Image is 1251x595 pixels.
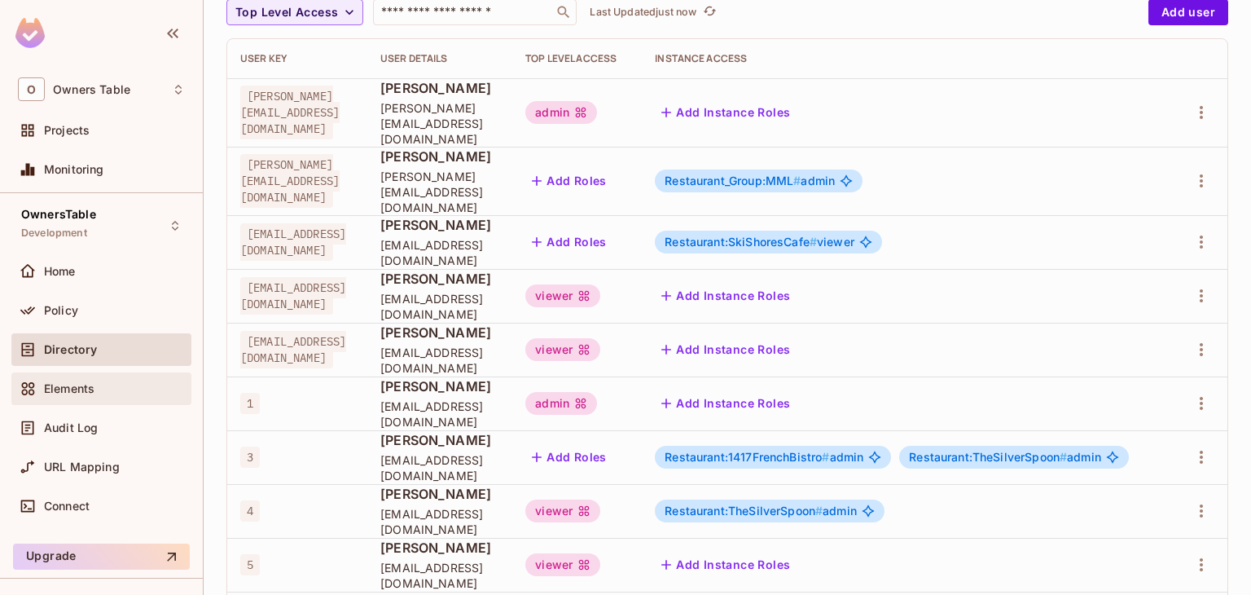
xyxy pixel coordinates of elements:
span: [PERSON_NAME] [380,148,499,165]
button: Add Instance Roles [655,99,797,126]
span: # [815,504,823,518]
div: viewer [525,500,600,522]
span: [PERSON_NAME][EMAIL_ADDRESS][DOMAIN_NAME] [240,154,340,208]
span: [EMAIL_ADDRESS][DOMAIN_NAME] [380,506,499,537]
span: [EMAIL_ADDRESS][DOMAIN_NAME] [380,399,499,430]
span: refresh [703,4,717,20]
span: Click to refresh data [696,2,719,22]
span: viewer [665,236,854,249]
span: Audit Log [44,421,98,434]
button: Add Instance Roles [655,337,797,363]
p: Last Updated just now [590,6,696,19]
span: [PERSON_NAME][EMAIL_ADDRESS][DOMAIN_NAME] [380,169,499,215]
span: [EMAIL_ADDRESS][DOMAIN_NAME] [380,452,499,483]
span: 3 [240,447,260,468]
span: # [822,450,829,464]
button: refresh [700,2,719,22]
span: [EMAIL_ADDRESS][DOMAIN_NAME] [380,345,499,376]
span: 1 [240,393,260,414]
span: [EMAIL_ADDRESS][DOMAIN_NAME] [380,560,499,591]
span: Directory [44,343,97,356]
span: # [810,235,817,249]
span: O [18,77,45,101]
span: # [793,174,801,187]
span: [PERSON_NAME] [380,216,499,234]
span: Home [44,265,76,278]
span: [EMAIL_ADDRESS][DOMAIN_NAME] [380,237,499,268]
span: Workspace: Owners Table [53,83,130,96]
span: URL Mapping [44,461,120,474]
button: Add Roles [525,168,613,194]
span: [PERSON_NAME][EMAIL_ADDRESS][DOMAIN_NAME] [380,100,499,147]
div: Instance Access [655,52,1159,65]
span: 5 [240,554,260,575]
button: Add Instance Roles [655,283,797,309]
span: Restaurant:1417FrenchBistro [665,450,829,464]
span: Elements [44,382,94,395]
span: [EMAIL_ADDRESS][DOMAIN_NAME] [240,223,346,261]
span: OwnersTable [21,208,96,221]
span: [EMAIL_ADDRESS][DOMAIN_NAME] [380,291,499,322]
span: [EMAIL_ADDRESS][DOMAIN_NAME] [240,277,346,315]
span: Restaurant:SkiShoresCafe [665,235,817,249]
span: admin [665,451,863,464]
span: Projects [44,124,90,137]
button: Upgrade [13,544,190,570]
span: Restaurant:TheSilverSpoon [909,450,1067,464]
span: [EMAIL_ADDRESS][DOMAIN_NAME] [240,331,346,368]
span: [PERSON_NAME][EMAIL_ADDRESS][DOMAIN_NAME] [240,86,340,139]
div: viewer [525,284,600,307]
div: viewer [525,338,600,361]
div: User Key [240,52,354,65]
span: [PERSON_NAME] [380,431,499,449]
span: Development [21,227,87,240]
span: [PERSON_NAME] [380,79,499,97]
button: Add Instance Roles [655,390,797,416]
span: Restaurant_Group:MML [665,174,801,187]
span: Connect [44,500,90,513]
div: viewer [525,553,600,576]
span: [PERSON_NAME] [380,539,499,557]
span: Top Level Access [235,2,338,23]
button: Add Roles [525,444,613,470]
span: [PERSON_NAME] [380,485,499,503]
span: [PERSON_NAME] [380,270,499,288]
div: User Details [380,52,499,65]
span: [PERSON_NAME] [380,324,499,342]
img: SReyMgAAAABJRU5ErkJggg== [15,18,45,48]
span: Restaurant:TheSilverSpoon [665,504,823,518]
div: admin [525,392,597,415]
span: # [1060,450,1067,464]
span: Policy [44,304,78,317]
button: Add Roles [525,229,613,255]
button: Add Instance Roles [655,552,797,578]
div: Top Level Access [525,52,629,65]
span: 4 [240,500,260,522]
span: admin [665,505,857,518]
span: [PERSON_NAME] [380,377,499,395]
span: Monitoring [44,163,104,176]
div: admin [525,101,597,124]
span: admin [665,174,835,187]
span: admin [909,451,1101,464]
